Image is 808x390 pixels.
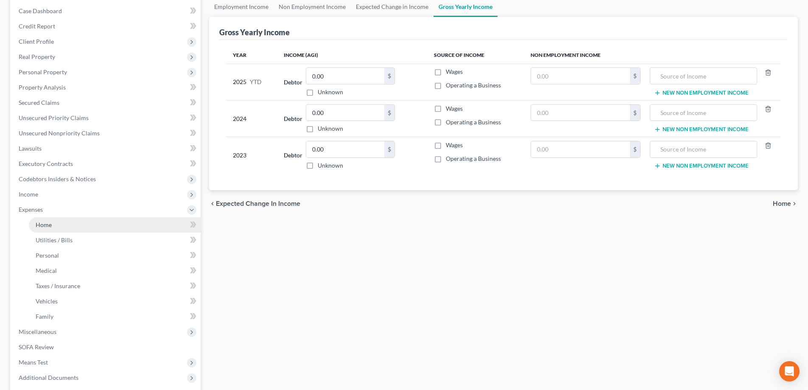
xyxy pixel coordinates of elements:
a: Credit Report [12,19,201,34]
input: Source of Income [654,68,752,84]
a: Vehicles [29,294,201,309]
input: 0.00 [531,141,630,157]
i: chevron_right [791,200,798,207]
span: Home [773,200,791,207]
a: Case Dashboard [12,3,201,19]
div: Gross Yearly Income [219,27,290,37]
span: YTD [250,78,262,86]
div: $ [384,68,394,84]
input: 0.00 [306,68,384,84]
span: Home [36,221,52,228]
span: Client Profile [19,38,54,45]
div: 2025 [233,67,270,96]
span: Operating a Business [446,118,501,126]
span: Taxes / Insurance [36,282,80,289]
a: Personal [29,248,201,263]
span: Operating a Business [446,155,501,162]
input: Source of Income [654,105,752,121]
span: Real Property [19,53,55,60]
a: Home [29,217,201,233]
span: Expected Change in Income [216,200,300,207]
input: 0.00 [306,105,384,121]
span: Wages [446,68,463,75]
span: Wages [446,141,463,149]
th: Income (AGI) [277,47,427,64]
span: Utilities / Bills [36,236,73,244]
a: Secured Claims [12,95,201,110]
div: $ [384,105,394,121]
span: Medical [36,267,57,274]
th: Non Employment Income [524,47,781,64]
span: Case Dashboard [19,7,62,14]
a: Property Analysis [12,80,201,95]
span: Personal Property [19,68,67,76]
input: 0.00 [531,105,630,121]
input: Source of Income [654,141,752,157]
div: $ [630,141,640,157]
div: $ [630,68,640,84]
label: Unknown [318,124,343,133]
span: Family [36,313,53,320]
span: Unsecured Priority Claims [19,114,89,121]
span: Wages [446,105,463,112]
i: chevron_left [209,200,216,207]
div: $ [384,141,394,157]
input: 0.00 [306,141,384,157]
div: Open Intercom Messenger [779,361,800,382]
a: Taxes / Insurance [29,278,201,294]
button: New Non Employment Income [654,90,749,96]
label: Unknown [318,161,343,170]
button: Home chevron_right [773,200,798,207]
span: Lawsuits [19,145,42,152]
a: Family [29,309,201,324]
span: Operating a Business [446,81,501,89]
a: Unsecured Priority Claims [12,110,201,126]
a: Medical [29,263,201,278]
span: Miscellaneous [19,328,56,335]
button: New Non Employment Income [654,163,749,169]
span: Vehicles [36,297,58,305]
th: Year [226,47,277,64]
span: Property Analysis [19,84,66,91]
input: 0.00 [531,68,630,84]
span: Expenses [19,206,43,213]
a: SOFA Review [12,339,201,355]
span: Unsecured Nonpriority Claims [19,129,100,137]
span: Means Test [19,359,48,366]
label: Debtor [284,151,302,160]
button: chevron_left Expected Change in Income [209,200,300,207]
label: Debtor [284,78,302,87]
span: Secured Claims [19,99,59,106]
th: Source of Income [427,47,524,64]
a: Executory Contracts [12,156,201,171]
span: Income [19,191,38,198]
a: Lawsuits [12,141,201,156]
label: Debtor [284,114,302,123]
div: 2023 [233,141,270,170]
span: SOFA Review [19,343,54,351]
span: Additional Documents [19,374,78,381]
div: $ [630,105,640,121]
button: New Non Employment Income [654,126,749,133]
span: Credit Report [19,22,55,30]
label: Unknown [318,88,343,96]
a: Utilities / Bills [29,233,201,248]
span: Codebtors Insiders & Notices [19,175,96,182]
a: Unsecured Nonpriority Claims [12,126,201,141]
span: Personal [36,252,59,259]
div: 2024 [233,104,270,133]
span: Executory Contracts [19,160,73,167]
